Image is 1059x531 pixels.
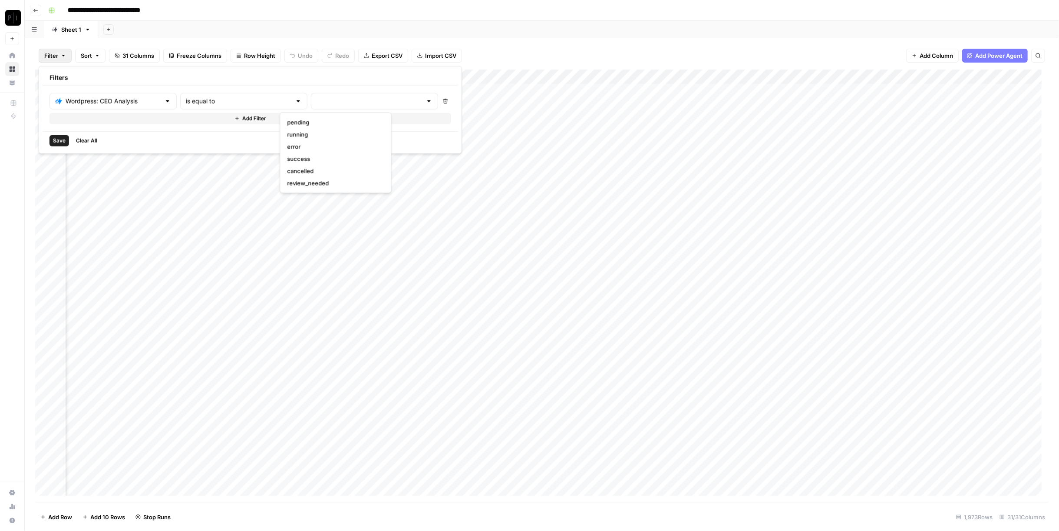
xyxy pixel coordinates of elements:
[109,49,160,63] button: 31 Columns
[287,154,380,163] span: success
[73,135,101,146] button: Clear All
[61,25,81,34] div: Sheet 1
[953,510,996,524] div: 1,973 Rows
[130,510,176,524] button: Stop Runs
[5,514,19,528] button: Help + Support
[49,135,69,146] button: Save
[996,510,1049,524] div: 31/31 Columns
[143,513,171,521] span: Stop Runs
[49,113,451,124] button: Add Filter
[298,51,313,60] span: Undo
[76,137,97,145] span: Clear All
[906,49,959,63] button: Add Column
[44,51,58,60] span: Filter
[372,51,402,60] span: Export CSV
[5,7,19,29] button: Workspace: Paragon (Prod)
[287,166,380,175] span: cancelled
[53,137,66,145] span: Save
[242,115,266,123] span: Add Filter
[287,130,380,139] span: running
[244,51,275,60] span: Row Height
[43,70,458,86] div: Filters
[287,179,380,187] span: review_needed
[5,49,19,63] a: Home
[412,49,462,63] button: Import CSV
[77,510,130,524] button: Add 10 Rows
[425,51,456,60] span: Import CSV
[90,513,125,521] span: Add 10 Rows
[163,49,227,63] button: Freeze Columns
[5,62,19,76] a: Browse
[39,66,462,154] div: Filter
[962,49,1028,63] button: Add Power Agent
[5,10,21,26] img: Paragon (Prod) Logo
[322,49,355,63] button: Redo
[75,49,106,63] button: Sort
[66,97,161,106] input: Wordpress: CEO Analysis
[177,51,221,60] span: Freeze Columns
[186,97,291,106] input: is equal to
[920,51,953,60] span: Add Column
[81,51,92,60] span: Sort
[358,49,408,63] button: Export CSV
[335,51,349,60] span: Redo
[122,51,154,60] span: 31 Columns
[35,510,77,524] button: Add Row
[284,49,318,63] button: Undo
[39,49,72,63] button: Filter
[5,486,19,500] a: Settings
[231,49,281,63] button: Row Height
[287,118,380,126] span: pending
[975,51,1023,60] span: Add Power Agent
[48,513,72,521] span: Add Row
[5,500,19,514] a: Usage
[44,21,98,38] a: Sheet 1
[287,142,380,151] span: error
[5,76,19,90] a: Your Data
